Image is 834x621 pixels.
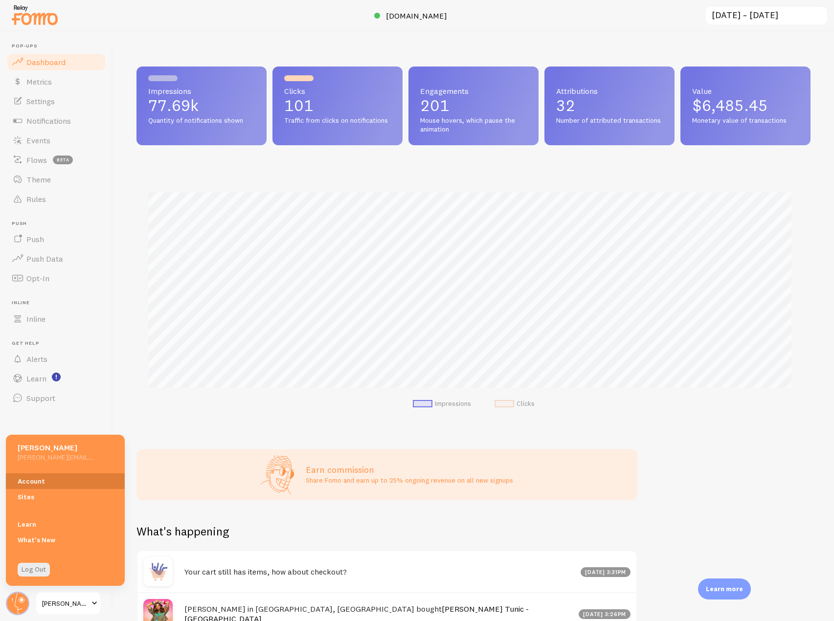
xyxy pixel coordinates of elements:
h2: What's happening [136,524,229,539]
a: Events [6,131,107,150]
h5: [PERSON_NAME][EMAIL_ADDRESS][DOMAIN_NAME] [18,453,93,462]
span: Settings [26,96,55,106]
a: Learn [6,369,107,388]
span: Traffic from clicks on notifications [284,116,391,125]
li: Impressions [413,399,471,408]
span: $6,485.45 [692,96,768,115]
span: Engagements [420,87,527,95]
span: Mouse hovers, which pause the animation [420,116,527,133]
a: Notifications [6,111,107,131]
p: 77.69k [148,98,255,113]
span: Push [26,234,44,244]
span: Dashboard [26,57,66,67]
span: Notifications [26,116,71,126]
span: Push [12,221,107,227]
span: Clicks [284,87,391,95]
div: [DATE] 3:26pm [579,609,631,619]
a: Log Out [18,563,50,577]
a: What's New [6,532,125,548]
span: Inline [26,314,45,324]
span: [PERSON_NAME] [42,598,89,609]
span: Support [26,393,55,403]
span: Push Data [26,254,63,264]
p: Share Fomo and earn up to 25% ongoing revenue on all new signups [306,475,513,485]
img: fomo-relay-logo-orange.svg [10,2,59,27]
p: 101 [284,98,391,113]
span: Inline [12,300,107,306]
span: Get Help [12,340,107,347]
a: Sites [6,489,125,505]
span: Monetary value of transactions [692,116,799,125]
p: 32 [556,98,663,113]
span: Events [26,135,50,145]
span: Pop-ups [12,43,107,49]
a: [PERSON_NAME] [35,592,101,615]
span: Attributions [556,87,663,95]
span: Learn [26,374,46,383]
span: Theme [26,175,51,184]
span: Number of attributed transactions [556,116,663,125]
span: Rules [26,194,46,204]
a: Dashboard [6,52,107,72]
a: Learn [6,516,125,532]
a: Push Data [6,249,107,268]
div: Learn more [698,578,751,599]
a: Flows beta [6,150,107,170]
a: Alerts [6,349,107,369]
a: Support [6,388,107,408]
svg: <p>Watch New Feature Tutorials!</p> [52,373,61,381]
a: Push [6,229,107,249]
h4: Your cart still has items, how about checkout? [184,567,575,577]
a: Theme [6,170,107,189]
span: Metrics [26,77,52,87]
span: Quantity of notifications shown [148,116,255,125]
span: Value [692,87,799,95]
a: Rules [6,189,107,209]
div: [DATE] 3:31pm [581,567,631,577]
span: beta [53,155,73,164]
p: Learn more [706,584,743,594]
span: Alerts [26,354,47,364]
h3: Earn commission [306,464,513,475]
span: Impressions [148,87,255,95]
span: Flows [26,155,47,165]
a: Account [6,473,125,489]
p: 201 [420,98,527,113]
span: Opt-In [26,273,49,283]
a: Metrics [6,72,107,91]
li: Clicks [495,399,535,408]
a: Opt-In [6,268,107,288]
h5: [PERSON_NAME] [18,443,93,453]
a: Inline [6,309,107,329]
a: Settings [6,91,107,111]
